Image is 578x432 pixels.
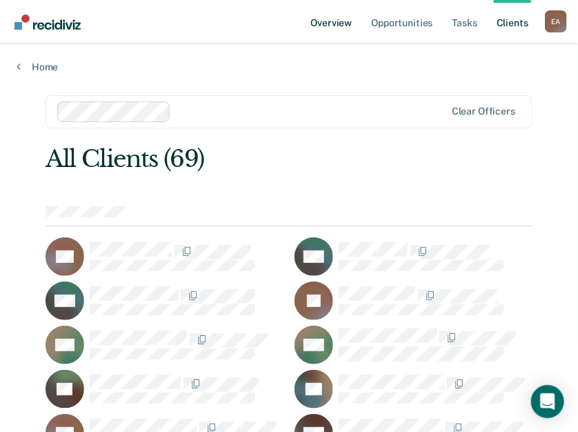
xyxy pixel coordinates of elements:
[545,10,567,32] div: E A
[452,106,515,117] div: Clear officers
[14,14,81,30] img: Recidiviz
[46,145,435,173] div: All Clients (69)
[531,385,564,418] div: Open Intercom Messenger
[17,61,561,73] a: Home
[545,10,567,32] button: Profile dropdown button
